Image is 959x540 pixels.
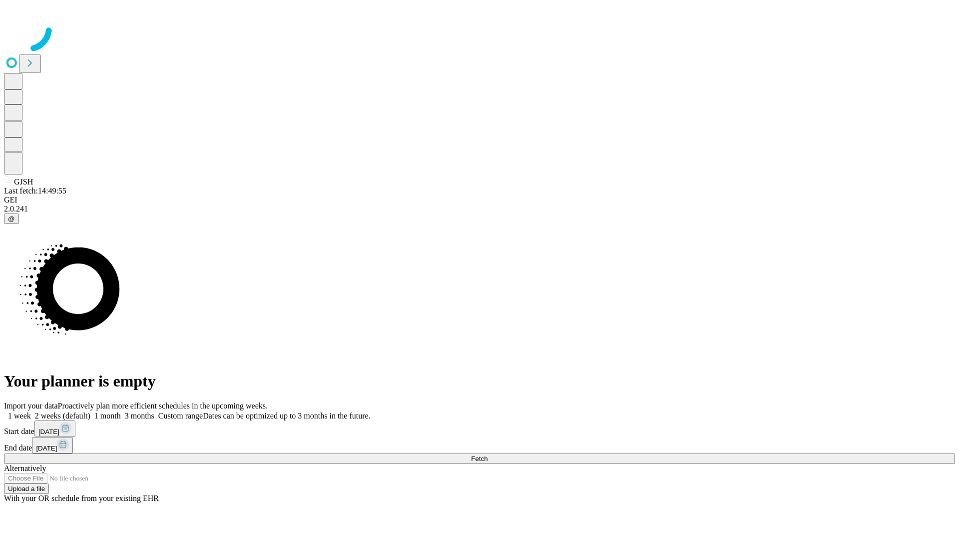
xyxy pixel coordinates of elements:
[4,213,19,224] button: @
[4,401,58,410] span: Import your data
[4,204,955,213] div: 2.0.241
[203,411,370,420] span: Dates can be optimized up to 3 months in the future.
[4,420,955,437] div: Start date
[4,494,159,502] span: With your OR schedule from your existing EHR
[38,428,59,435] span: [DATE]
[36,444,57,452] span: [DATE]
[4,372,955,390] h1: Your planner is empty
[32,437,73,453] button: [DATE]
[125,411,154,420] span: 3 months
[4,437,955,453] div: End date
[4,483,49,494] button: Upload a file
[158,411,203,420] span: Custom range
[34,420,75,437] button: [DATE]
[8,411,31,420] span: 1 week
[471,455,487,462] span: Fetch
[4,453,955,464] button: Fetch
[4,195,955,204] div: GEI
[4,186,66,195] span: Last fetch: 14:49:55
[8,215,15,222] span: @
[58,401,268,410] span: Proactively plan more efficient schedules in the upcoming weeks.
[14,177,33,186] span: GJSH
[4,464,46,472] span: Alternatively
[94,411,121,420] span: 1 month
[35,411,90,420] span: 2 weeks (default)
